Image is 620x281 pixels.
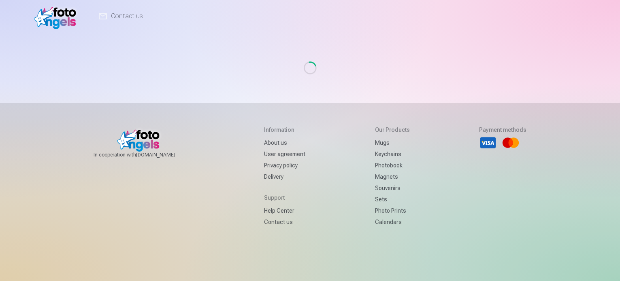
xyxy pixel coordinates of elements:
a: Photobook [375,160,410,171]
h5: Our products [375,126,410,134]
h5: Support [264,194,305,202]
a: Mugs [375,137,410,148]
img: /v1 [34,3,81,29]
span: In cooperation with [94,152,195,158]
a: Keychains [375,148,410,160]
a: Sets [375,194,410,205]
a: Magnets [375,171,410,182]
a: User agreement [264,148,305,160]
li: Mastercard [502,134,520,152]
h5: Information [264,126,305,134]
a: Delivery [264,171,305,182]
a: About us [264,137,305,148]
a: Help Center [264,205,305,216]
a: [DOMAIN_NAME] [136,152,195,158]
a: Calendars [375,216,410,228]
a: Privacy policy [264,160,305,171]
a: Photo prints [375,205,410,216]
a: Contact us [264,216,305,228]
li: Visa [479,134,497,152]
h5: Payment methods [479,126,526,134]
a: Souvenirs [375,182,410,194]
